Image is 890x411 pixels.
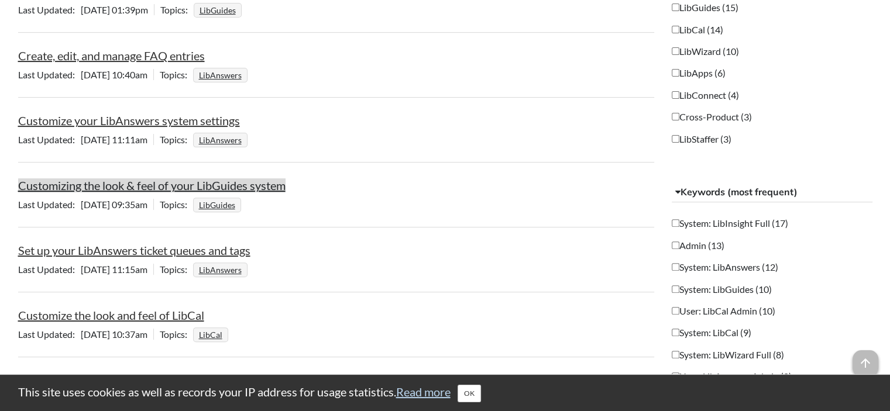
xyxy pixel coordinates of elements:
[197,67,243,84] a: LibAnswers
[160,264,193,275] span: Topics
[18,264,153,275] span: [DATE] 11:15am
[672,182,872,203] button: Keywords (most frequent)
[672,370,792,383] label: User: LibAnswers Admin (8)
[193,264,250,275] ul: Topics
[18,373,245,387] a: Customize LibCal's system and email settings
[193,329,231,340] ul: Topics
[672,263,679,271] input: System: LibAnswers (12)
[18,134,153,145] span: [DATE] 11:11am
[18,329,153,340] span: [DATE] 10:37am
[6,384,884,402] div: This site uses cookies as well as records your IP address for usage statistics.
[672,91,679,99] input: LibConnect (4)
[672,285,679,293] input: System: LibGuides (10)
[672,261,778,274] label: System: LibAnswers (12)
[160,69,193,80] span: Topics
[853,351,878,365] a: arrow_upward
[672,45,739,58] label: LibWizard (10)
[18,69,153,80] span: [DATE] 10:40am
[672,4,679,11] input: LibGuides (15)
[672,69,679,77] input: LibApps (6)
[853,350,878,376] span: arrow_upward
[672,1,738,14] label: LibGuides (15)
[160,134,193,145] span: Topics
[396,385,451,399] a: Read more
[672,47,679,55] input: LibWizard (10)
[672,23,723,36] label: LibCal (14)
[672,326,751,339] label: System: LibCal (9)
[193,134,250,145] ul: Topics
[18,113,240,127] a: Customize your LibAnswers system settings
[672,239,724,252] label: Admin (13)
[672,305,775,317] label: User: LibCal Admin (10)
[197,326,224,343] a: LibCal
[18,199,153,210] span: [DATE] 09:35am
[18,178,286,192] a: Customizing the look & feel of your LibGuides system
[18,4,81,15] span: Last Updated
[458,385,481,402] button: Close
[160,4,194,15] span: Topics
[18,264,81,275] span: Last Updated
[672,133,731,146] label: LibStaffer (3)
[672,89,739,102] label: LibConnect (4)
[672,217,788,230] label: System: LibInsight Full (17)
[672,219,679,227] input: System: LibInsight Full (17)
[672,348,784,361] label: System: LibWizard Full (8)
[672,241,679,249] input: Admin (13)
[672,351,679,358] input: System: LibWizard Full (8)
[160,199,193,210] span: Topics
[197,132,243,148] a: LibAnswers
[672,307,679,315] input: User: LibCal Admin (10)
[160,329,193,340] span: Topics
[672,67,726,80] label: LibApps (6)
[18,4,154,15] span: [DATE] 01:39pm
[197,261,243,278] a: LibAnswers
[18,243,250,257] a: Set up your LibAnswers ticket queues and tags
[193,69,250,80] ul: Topics
[18,329,81,340] span: Last Updated
[198,2,238,19] a: LibGuides
[193,199,244,210] ul: Topics
[672,283,772,296] label: System: LibGuides (10)
[18,308,204,322] a: Customize the look and feel of LibCal
[672,26,679,33] input: LibCal (14)
[672,372,679,380] input: User: LibAnswers Admin (8)
[672,135,679,143] input: LibStaffer (3)
[672,329,679,336] input: System: LibCal (9)
[18,49,205,63] a: Create, edit, and manage FAQ entries
[18,199,81,210] span: Last Updated
[18,134,81,145] span: Last Updated
[197,196,237,213] a: LibGuides
[672,113,679,120] input: Cross-Product (3)
[18,69,81,80] span: Last Updated
[672,110,752,123] label: Cross-Product (3)
[194,4,245,15] ul: Topics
